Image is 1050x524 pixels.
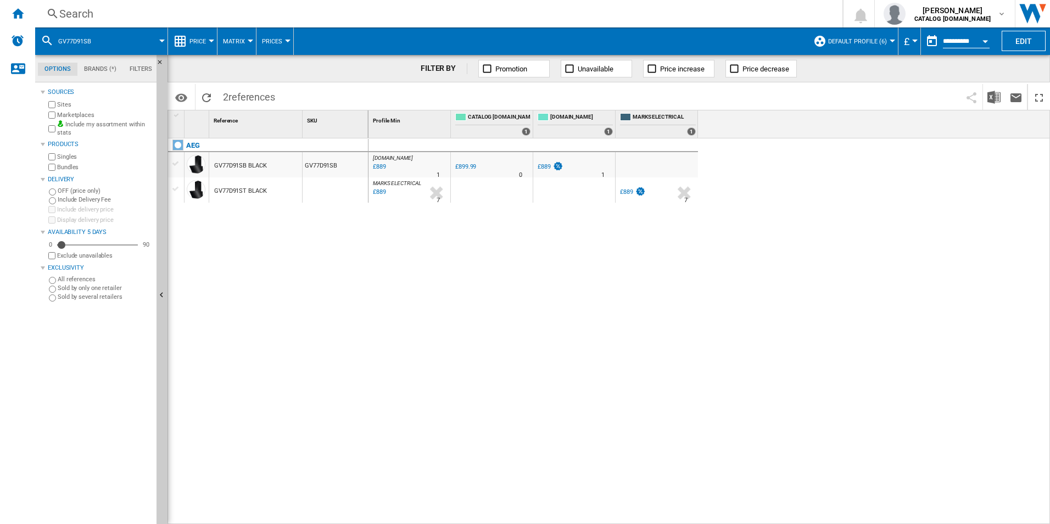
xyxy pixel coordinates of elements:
[57,101,152,109] label: Sites
[187,110,209,127] div: Sort None
[11,34,24,47] img: alerts-logo.svg
[522,127,530,136] div: 1 offers sold by CATALOG ELECTROLUX.UK
[975,30,995,49] button: Open calendar
[987,91,1001,104] img: excel-24x24.png
[49,277,56,284] input: All references
[535,110,615,138] div: [DOMAIN_NAME] 1 offers sold by AO.COM
[57,111,152,119] label: Marketplaces
[48,164,55,171] input: Bundles
[157,55,170,75] button: Hide
[468,113,530,122] span: CATALOG [DOMAIN_NAME]
[914,15,991,23] b: CATALOG [DOMAIN_NAME]
[495,65,527,73] span: Promotion
[57,216,152,224] label: Display delivery price
[46,241,55,249] div: 0
[49,197,56,204] input: Include Delivery Fee
[170,87,192,107] button: Options
[49,294,56,302] input: Sold by several retailers
[307,118,317,124] span: SKU
[211,110,302,127] div: Reference Sort None
[262,27,288,55] button: Prices
[904,27,915,55] button: £
[57,205,152,214] label: Include delivery price
[552,161,563,171] img: promotionV3.png
[635,187,646,196] img: promotionV3.png
[48,122,55,136] input: Include my assortment within stats
[371,187,386,198] div: Last updated : Thursday, 11 September 2025 10:07
[58,27,102,55] button: GV77D91SB
[48,101,55,108] input: Sites
[550,113,613,122] span: [DOMAIN_NAME]
[58,38,91,45] span: GV77D91SB
[58,187,152,195] label: OFF (price only)
[57,163,152,171] label: Bundles
[57,239,138,250] md-slider: Availability
[189,38,206,45] span: Price
[48,112,55,119] input: Marketplaces
[884,3,906,25] img: profile.jpg
[371,161,386,172] div: Last updated : Thursday, 11 September 2025 10:01
[437,195,440,206] div: Delivery Time : 7 days
[59,6,814,21] div: Search
[305,110,368,127] div: SKU Sort None
[77,63,123,76] md-tab-item: Brands (*)
[660,65,705,73] span: Price increase
[57,153,152,161] label: Singles
[455,163,476,170] div: £899.99
[214,118,238,124] span: Reference
[898,27,921,55] md-menu: Currency
[57,252,152,260] label: Exclude unavailables
[303,152,368,177] div: GV77D91SB
[620,188,633,196] div: £889
[38,63,77,76] md-tab-item: Options
[371,110,450,127] div: Profile Min Sort None
[41,27,162,55] div: GV77D91SB
[48,206,55,213] input: Include delivery price
[453,110,533,138] div: CATALOG [DOMAIN_NAME] 1 offers sold by CATALOG ELECTROLUX.UK
[48,153,55,160] input: Singles
[57,120,152,137] label: Include my assortment within stats
[49,188,56,196] input: OFF (price only)
[538,163,551,170] div: £889
[421,63,467,74] div: FILTER BY
[454,161,476,172] div: £899.99
[58,293,152,301] label: Sold by several retailers
[174,27,211,55] div: Price
[684,195,688,206] div: Delivery Time : 7 days
[687,127,696,136] div: 1 offers sold by MARKS ELECTRICAL
[914,5,991,16] span: [PERSON_NAME]
[49,286,56,293] input: Sold by only one retailer
[373,118,400,124] span: Profile Min
[57,120,64,127] img: mysite-bg-18x18.png
[48,228,152,237] div: Availability 5 Days
[228,91,275,103] span: references
[196,84,217,110] button: Reload
[223,38,245,45] span: Matrix
[604,127,613,136] div: 1 offers sold by AO.COM
[58,284,152,292] label: Sold by only one retailer
[211,110,302,127] div: Sort None
[373,155,413,161] span: [DOMAIN_NAME]
[813,27,892,55] div: Default profile (6)
[1002,31,1046,51] button: Edit
[373,180,421,186] span: MARKS ELECTRICAL
[633,113,696,122] span: MARKS ELECTRICAL
[371,110,450,127] div: Sort None
[725,60,797,77] button: Price decrease
[1005,84,1027,110] button: Send this report by email
[48,88,152,97] div: Sources
[904,36,909,47] span: £
[48,252,55,259] input: Display delivery price
[214,179,267,204] div: GV77D91ST BLACK
[48,175,152,184] div: Delivery
[217,84,281,107] span: 2
[536,161,563,172] div: £889
[223,27,250,55] button: Matrix
[742,65,789,73] span: Price decrease
[828,38,887,45] span: Default profile (6)
[48,264,152,272] div: Exclusivity
[921,30,943,52] button: md-calendar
